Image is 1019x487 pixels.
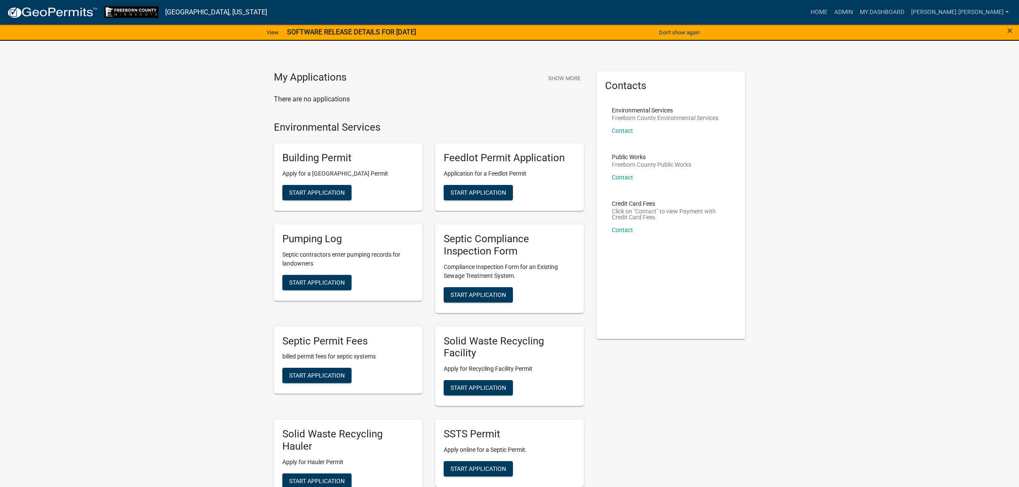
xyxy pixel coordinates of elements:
[612,154,691,160] p: Public Works
[856,4,908,20] a: My Dashboard
[287,28,416,36] strong: SOFTWARE RELEASE DETAILS FOR [DATE]
[807,4,831,20] a: Home
[289,279,345,285] span: Start Application
[444,152,575,164] h5: Feedlot Permit Application
[289,477,345,484] span: Start Application
[282,185,352,200] button: Start Application
[450,465,506,472] span: Start Application
[282,152,414,164] h5: Building Permit
[450,384,506,391] span: Start Application
[444,287,513,302] button: Start Application
[444,169,575,178] p: Application for a Feedlot Permit
[612,201,730,207] p: Credit Card Fees
[612,208,730,220] p: Click on "Contact" to view Payment with Credit Card Fees.
[282,275,352,290] button: Start Application
[165,5,267,20] a: [GEOGRAPHIC_DATA], [US_STATE]
[282,352,414,361] p: billed permit fees for septic systems
[450,189,506,196] span: Start Application
[289,189,345,196] span: Start Application
[908,4,1012,20] a: [PERSON_NAME].[PERSON_NAME]
[282,368,352,383] button: Start Application
[282,458,414,467] p: Apply for Hauler Permit
[282,233,414,245] h5: Pumping Log
[545,71,584,85] button: Show More
[282,335,414,347] h5: Septic Permit Fees
[104,6,158,18] img: Freeborn County, Minnesota
[612,227,633,233] a: Contact
[444,428,575,440] h5: SSTS Permit
[450,291,506,298] span: Start Application
[831,4,856,20] a: Admin
[656,25,703,39] button: Don't show again
[274,71,346,84] h4: My Applications
[605,80,737,92] h5: Contacts
[612,162,691,168] p: Freeborn County Public Works
[274,94,584,104] p: There are no applications
[612,127,633,134] a: Contact
[274,121,584,134] h4: Environmental Services
[282,169,414,178] p: Apply for a [GEOGRAPHIC_DATA] Permit
[444,445,575,454] p: Apply online for a Septic Permit.
[444,461,513,476] button: Start Application
[1007,25,1013,36] button: Close
[612,174,633,181] a: Contact
[444,364,575,373] p: Apply for Recycling Facility Permit
[289,372,345,379] span: Start Application
[444,263,575,280] p: Compliance Inspection Form for an Existing Sewage Treatment System.
[282,250,414,268] p: Septic contractors enter pumping records for landowners
[444,185,513,200] button: Start Application
[263,25,282,39] a: View
[444,233,575,257] h5: Septic Compliance Inspection Form
[612,107,718,113] p: Environmental Services
[612,115,718,121] p: Freeborn County Environmental Services
[282,428,414,453] h5: Solid Waste Recycling Hauler
[444,335,575,360] h5: Solid Waste Recycling Facility
[1007,25,1013,36] span: ×
[444,380,513,395] button: Start Application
